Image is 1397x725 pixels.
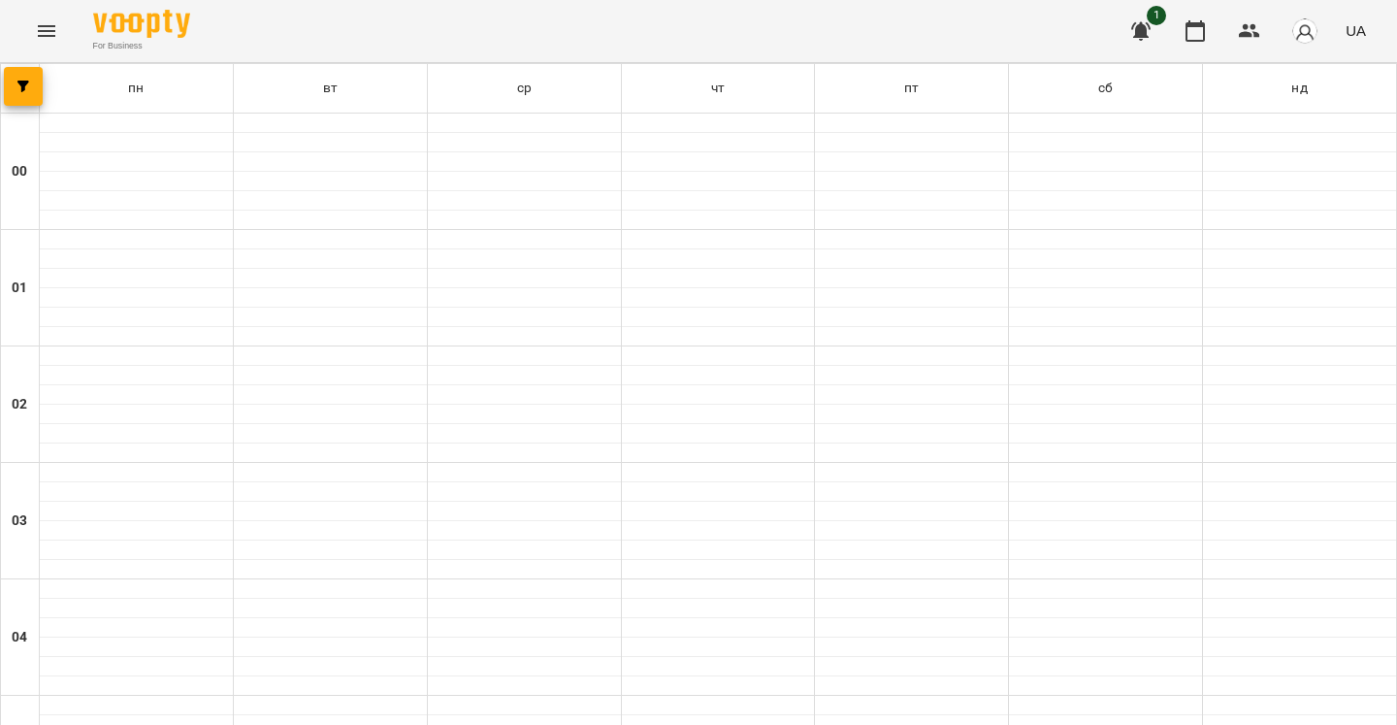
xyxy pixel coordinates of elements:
span: 1 [1147,6,1166,25]
img: avatar_s.png [1291,17,1318,45]
span: UA [1346,20,1366,41]
h6: ср [517,78,532,99]
span: For Business [93,40,190,52]
img: Voopty Logo [93,10,190,38]
h6: вт [323,78,338,99]
h6: 04 [12,627,27,648]
h6: 01 [12,278,27,299]
h6: 03 [12,511,27,532]
h6: пн [128,78,144,99]
h6: 00 [12,161,27,182]
h6: чт [711,78,725,99]
button: Menu [23,8,70,54]
h6: 02 [12,394,27,415]
h6: нд [1291,78,1307,99]
h6: пт [904,78,919,99]
button: UA [1338,13,1374,49]
h6: сб [1098,78,1113,99]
